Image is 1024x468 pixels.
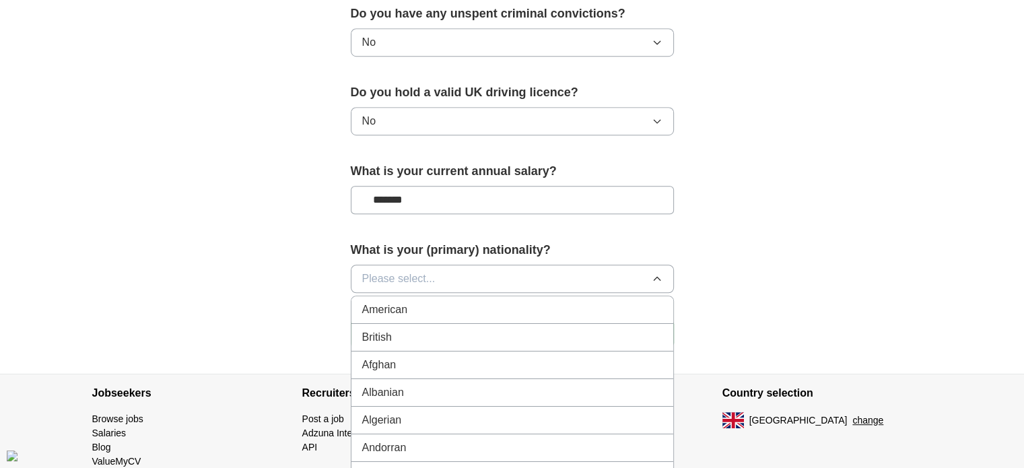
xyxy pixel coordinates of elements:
[362,113,376,129] span: No
[362,385,404,401] span: Albanian
[749,413,848,428] span: [GEOGRAPHIC_DATA]
[351,241,674,259] label: What is your (primary) nationality?
[852,413,883,428] button: change
[351,107,674,135] button: No
[7,450,18,461] div: Cookie consent button
[302,413,344,424] a: Post a job
[362,302,408,318] span: American
[362,412,402,428] span: Algerian
[92,413,143,424] a: Browse jobs
[362,357,397,373] span: Afghan
[7,450,18,461] img: Cookie%20settings
[351,28,674,57] button: No
[362,440,407,456] span: Andorran
[351,5,674,23] label: Do you have any unspent criminal convictions?
[92,428,127,438] a: Salaries
[362,329,392,345] span: British
[92,456,141,467] a: ValueMyCV
[351,83,674,102] label: Do you hold a valid UK driving licence?
[362,271,436,287] span: Please select...
[722,374,932,412] h4: Country selection
[351,162,674,180] label: What is your current annual salary?
[351,265,674,293] button: Please select...
[362,34,376,51] span: No
[302,428,384,438] a: Adzuna Intelligence
[302,442,318,453] a: API
[92,442,111,453] a: Blog
[722,412,744,428] img: UK flag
